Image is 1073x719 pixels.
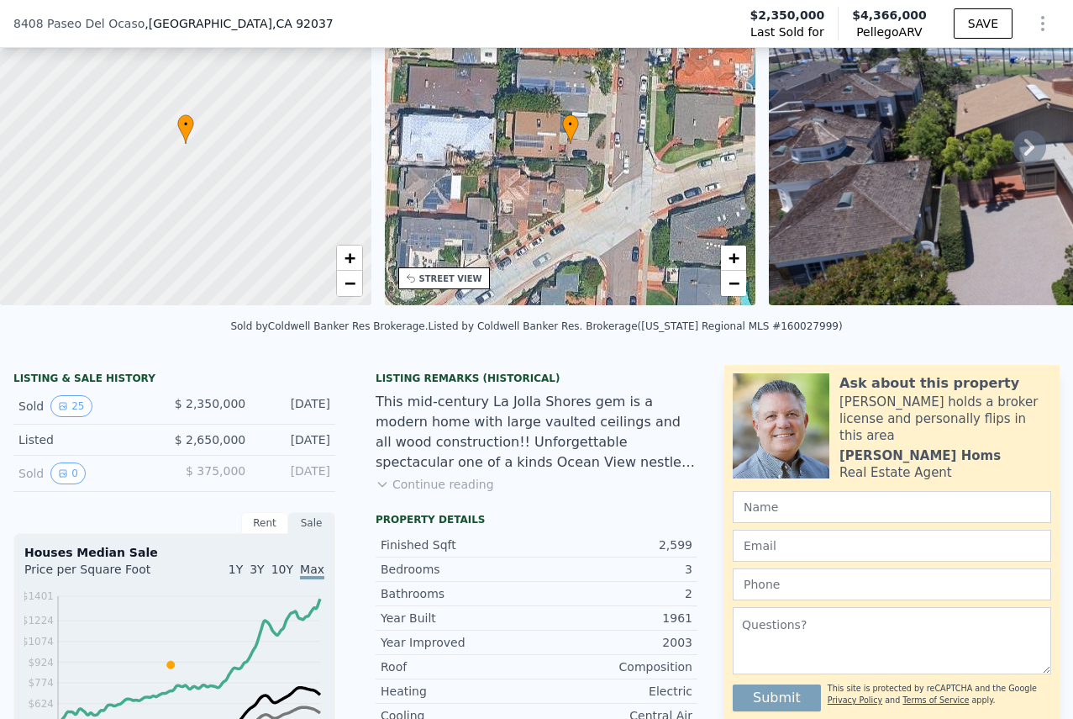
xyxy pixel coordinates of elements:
a: Zoom out [721,271,746,296]
div: 2003 [537,634,693,651]
div: 2 [537,585,693,602]
div: [DATE] [259,463,330,484]
span: • [562,117,579,132]
div: LISTING & SALE HISTORY [13,372,335,389]
span: $ 375,000 [186,464,245,478]
span: − [344,272,355,293]
button: SAVE [954,8,1013,39]
div: Bathrooms [381,585,537,602]
div: [DATE] [259,395,330,417]
input: Name [733,491,1051,523]
div: Composition [537,658,693,675]
tspan: $624 [28,698,54,710]
span: 1Y [229,563,243,576]
div: Real Estate Agent [839,464,952,481]
div: Bedrooms [381,561,537,578]
span: Max [300,563,324,579]
div: Sale [288,512,335,534]
div: This site is protected by reCAPTCHA and the Google and apply. [828,678,1051,711]
span: Pellego ARV [852,24,927,40]
div: Year Built [381,610,537,626]
span: $ 2,650,000 [175,433,246,447]
div: 2,599 [537,537,693,553]
div: 3 [537,561,693,578]
a: Zoom in [721,246,746,271]
span: 10Y [271,563,293,576]
button: View historical data [50,395,92,417]
div: [PERSON_NAME] holds a broker license and personally flips in this area [839,394,1051,444]
button: Continue reading [376,476,494,493]
div: Sold [18,395,161,417]
span: , CA 92037 [272,17,334,30]
div: • [177,114,194,144]
tspan: $1224 [22,615,54,626]
div: [DATE] [259,431,330,448]
button: Show Options [1026,7,1060,40]
div: Sold [18,463,161,484]
tspan: $924 [28,657,54,669]
div: [PERSON_NAME] Homs [839,447,1001,464]
div: Electric [537,683,693,700]
tspan: $1401 [22,590,54,602]
span: $2,350,000 [750,7,825,24]
span: $ 2,350,000 [175,397,246,410]
div: This mid-century La Jolla Shores gem is a modern home with large vaulted ceilings and all wood co... [376,392,697,473]
a: Zoom out [337,271,362,296]
input: Email [733,530,1051,562]
span: + [344,247,355,268]
a: Terms of Service [902,695,969,705]
span: • [177,117,194,132]
span: , [GEOGRAPHIC_DATA] [145,15,333,32]
span: Last Sold for [750,24,824,40]
div: STREET VIEW [419,272,482,285]
div: Sold by Coldwell Banker Res Brokerage . [230,320,428,332]
div: Rent [241,512,288,534]
tspan: $774 [28,677,54,689]
div: Heating [381,683,537,700]
a: Zoom in [337,246,362,271]
div: 1961 [537,610,693,626]
span: + [728,247,739,268]
input: Phone [733,568,1051,600]
div: Roof [381,658,537,675]
div: Listed by Coldwell Banker Res. Brokerage ([US_STATE] Regional MLS #160027999) [429,320,843,332]
div: Ask about this property [839,373,1019,394]
div: Property details [376,513,697,526]
tspan: $1074 [22,636,54,648]
span: 8408 Paseo Del Ocaso [13,15,145,32]
button: Submit [733,685,821,711]
div: Houses Median Sale [24,544,324,561]
a: Privacy Policy [828,695,882,705]
span: − [728,272,739,293]
div: Listing Remarks (Historical) [376,372,697,385]
span: 3Y [250,563,264,576]
div: Year Improved [381,634,537,651]
button: View historical data [50,463,86,484]
div: • [562,114,579,144]
div: Price per Square Foot [24,561,175,588]
div: Finished Sqft [381,537,537,553]
div: Listed [18,431,161,448]
span: $4,366,000 [852,8,927,22]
